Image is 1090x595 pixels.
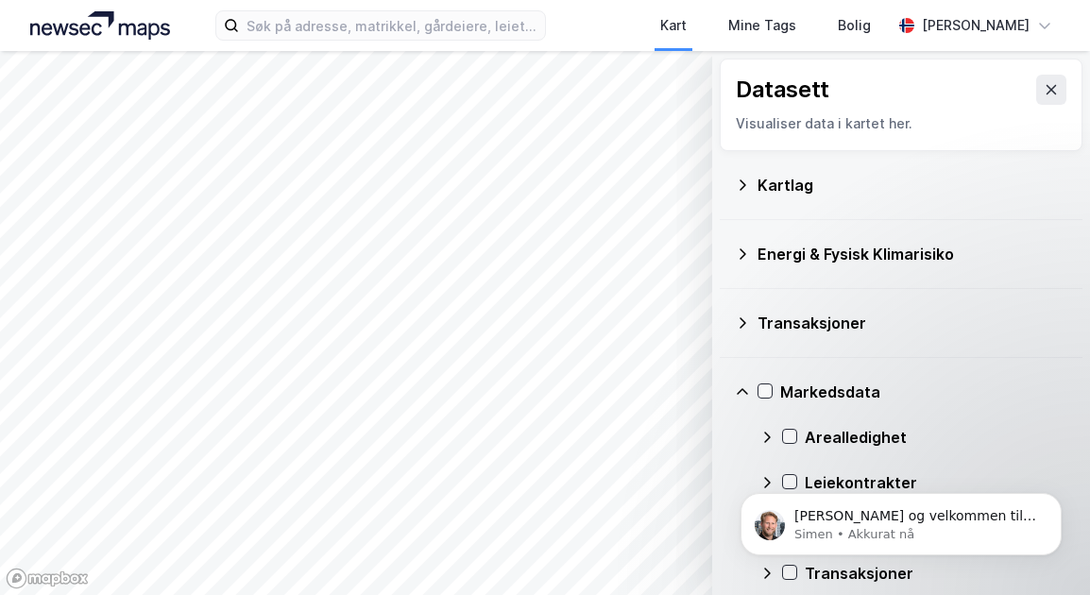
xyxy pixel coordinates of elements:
[660,14,687,37] div: Kart
[728,14,796,37] div: Mine Tags
[712,453,1090,586] iframe: Intercom notifications melding
[922,14,1030,37] div: [PERSON_NAME]
[736,75,829,105] div: Datasett
[736,112,1066,135] div: Visualiser data i kartet her.
[30,11,170,40] img: logo.a4113a55bc3d86da70a041830d287a7e.svg
[805,426,1067,449] div: Arealledighet
[239,11,545,40] input: Søk på adresse, matrikkel, gårdeiere, leietakere eller personer
[758,312,1067,334] div: Transaksjoner
[838,14,871,37] div: Bolig
[758,174,1067,196] div: Kartlag
[758,243,1067,265] div: Energi & Fysisk Klimarisiko
[6,568,89,589] a: Mapbox homepage
[780,381,1067,403] div: Markedsdata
